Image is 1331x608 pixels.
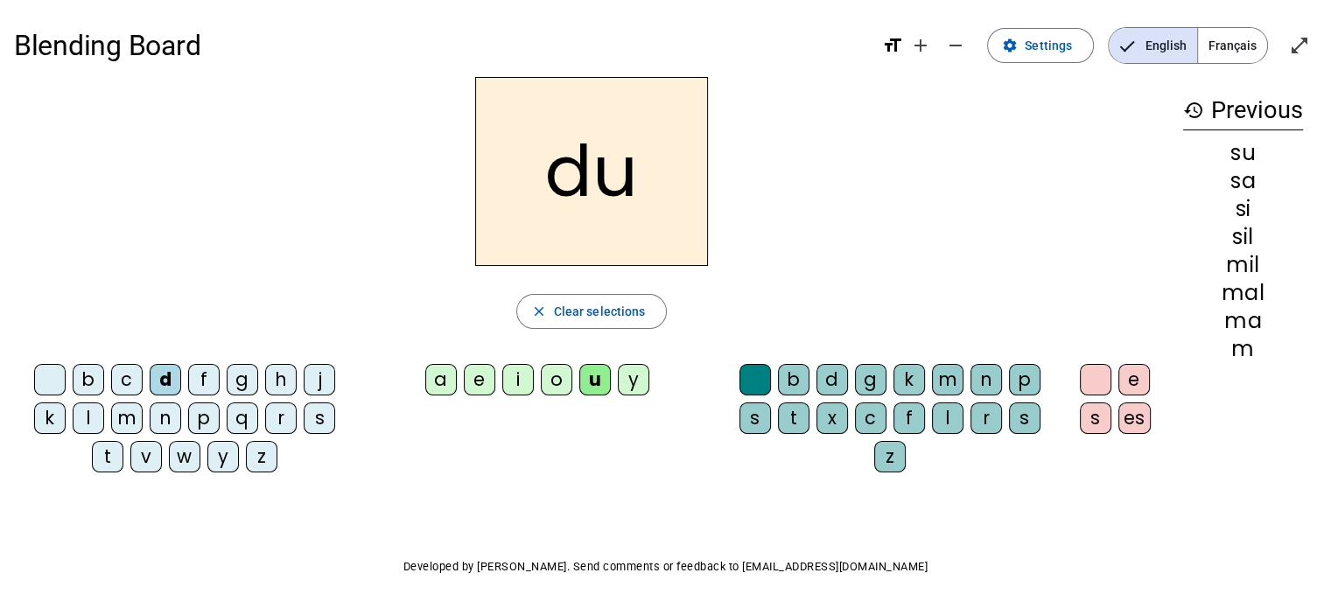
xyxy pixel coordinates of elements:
[938,28,973,63] button: Decrease font size
[227,364,258,395] div: g
[188,364,220,395] div: f
[425,364,457,395] div: a
[34,402,66,434] div: k
[73,402,104,434] div: l
[188,402,220,434] div: p
[1009,364,1040,395] div: p
[1183,143,1303,164] div: su
[893,364,925,395] div: k
[882,35,903,56] mat-icon: format_size
[1118,402,1151,434] div: es
[778,402,809,434] div: t
[304,364,335,395] div: j
[207,441,239,472] div: y
[111,402,143,434] div: m
[1183,283,1303,304] div: mal
[130,441,162,472] div: v
[910,35,931,56] mat-icon: add
[778,364,809,395] div: b
[1183,339,1303,360] div: m
[1183,199,1303,220] div: si
[855,364,886,395] div: g
[227,402,258,434] div: q
[111,364,143,395] div: c
[246,441,277,472] div: z
[475,77,708,266] h2: du
[970,364,1002,395] div: n
[14,556,1317,577] p: Developed by [PERSON_NAME]. Send comments or feedback to [EMAIL_ADDRESS][DOMAIN_NAME]
[265,364,297,395] div: h
[1282,28,1317,63] button: Enter full screen
[579,364,611,395] div: u
[816,402,848,434] div: x
[1183,171,1303,192] div: sa
[516,294,668,329] button: Clear selections
[169,441,200,472] div: w
[1183,91,1303,130] h3: Previous
[855,402,886,434] div: c
[1118,364,1150,395] div: e
[618,364,649,395] div: y
[932,364,963,395] div: m
[554,301,646,322] span: Clear selections
[265,402,297,434] div: r
[1183,255,1303,276] div: mil
[932,402,963,434] div: l
[1108,27,1268,64] mat-button-toggle-group: Language selection
[541,364,572,395] div: o
[1198,28,1267,63] span: Français
[739,402,771,434] div: s
[1109,28,1197,63] span: English
[531,304,547,319] mat-icon: close
[1183,227,1303,248] div: sil
[92,441,123,472] div: t
[304,402,335,434] div: s
[1183,100,1204,121] mat-icon: history
[1009,402,1040,434] div: s
[1183,311,1303,332] div: ma
[816,364,848,395] div: d
[945,35,966,56] mat-icon: remove
[73,364,104,395] div: b
[970,402,1002,434] div: r
[1289,35,1310,56] mat-icon: open_in_full
[903,28,938,63] button: Increase font size
[893,402,925,434] div: f
[874,441,906,472] div: z
[150,364,181,395] div: d
[1080,402,1111,434] div: s
[464,364,495,395] div: e
[1025,35,1072,56] span: Settings
[14,17,868,73] h1: Blending Board
[502,364,534,395] div: i
[987,28,1094,63] button: Settings
[150,402,181,434] div: n
[1002,38,1018,53] mat-icon: settings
